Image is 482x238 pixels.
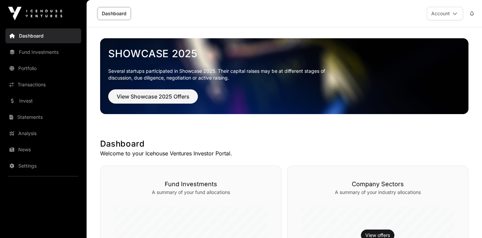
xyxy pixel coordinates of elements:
h3: Company Sectors [301,179,455,189]
span: View Showcase 2025 Offers [117,92,189,101]
h1: Dashboard [100,138,468,149]
p: Welcome to your Icehouse Ventures Investor Portal. [100,149,468,157]
img: Icehouse Ventures Logo [8,7,62,20]
a: Showcase 2025 [108,47,460,60]
a: Transactions [5,77,81,92]
iframe: Chat Widget [448,205,482,238]
button: View Showcase 2025 Offers [108,89,198,104]
a: News [5,142,81,157]
h3: Fund Investments [114,179,268,189]
a: Dashboard [97,7,131,20]
a: Statements [5,110,81,125]
img: Showcase 2025 [100,38,468,114]
a: View Showcase 2025 Offers [108,96,198,103]
a: Invest [5,93,81,108]
a: Dashboard [5,28,81,43]
a: Settings [5,158,81,173]
a: Analysis [5,126,81,141]
p: A summary of your fund allocations [114,189,268,196]
button: Account [427,7,463,20]
a: Fund Investments [5,45,81,60]
p: Several startups participated in Showcase 2025. Their capital raises may be at different stages o... [108,68,336,81]
a: Portfolio [5,61,81,76]
p: A summary of your industry allocations [301,189,455,196]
